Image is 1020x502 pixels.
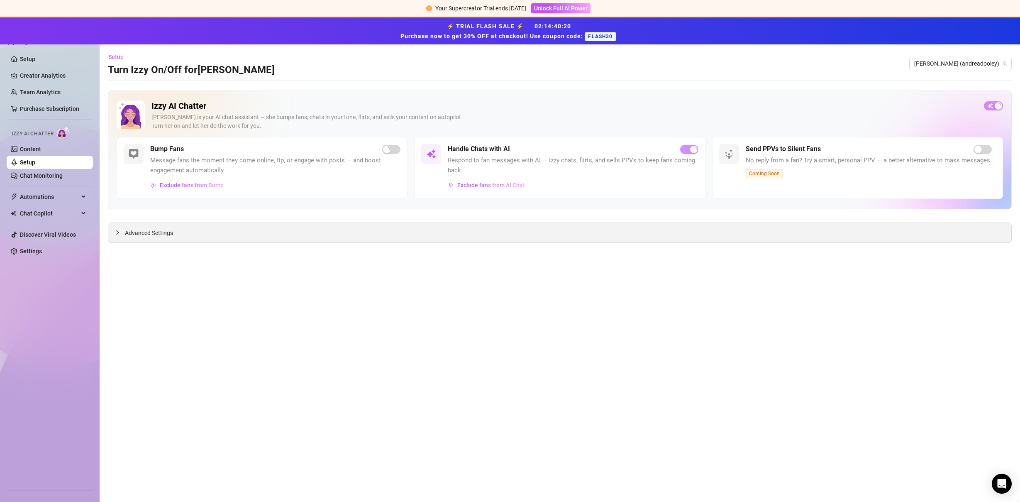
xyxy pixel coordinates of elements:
a: Team Analytics [20,89,61,96]
span: 02 : 14 : 40 : 20 [534,23,571,29]
div: Open Intercom Messenger [992,474,1012,494]
h3: Turn Izzy On/Off for [PERSON_NAME] [108,64,275,77]
a: Content [20,146,41,152]
span: team [1002,61,1007,66]
span: FLASH30 [585,32,616,41]
span: thunderbolt [11,193,17,200]
span: Automations [20,190,79,203]
h2: Izzy AI Chatter [151,101,977,111]
span: Advanced Settings [125,228,173,238]
span: Coming Soon [746,169,783,178]
span: Message fans the moment they come online, tip, or engage with posts — and boost engagement automa... [150,156,400,175]
span: No reply from a fan? Try a smart, personal PPV — a better alternative to mass messages. [746,156,992,166]
img: AI Chatter [57,127,70,139]
img: svg%3e [448,182,454,188]
a: Settings [20,248,42,255]
div: collapsed [115,228,125,237]
a: Chat Monitoring [20,172,63,179]
button: Unlock Full AI Power [531,3,591,13]
span: Respond to fan messages with AI — Izzy chats, flirts, and sells PPVs to keep fans coming back. [448,156,698,175]
a: Purchase Subscription [20,102,86,115]
span: loading [384,147,390,152]
a: Setup [20,159,35,166]
span: Setup [108,54,124,60]
span: loading [996,103,1001,109]
span: Exclude fans from AI Chat [457,182,525,189]
h5: Handle Chats with AI [448,144,510,154]
a: Unlock Full AI Power [531,5,591,12]
a: Setup [20,56,35,62]
span: Exclude fans from Bump [160,182,224,189]
img: svg%3e [426,149,436,159]
div: [PERSON_NAME] is your AI chat assistant — she bumps fans, chats in your tone, flirts, and sells y... [151,113,977,130]
span: Your Supercreator Trial ends [DATE]. [435,5,528,12]
img: svg%3e [724,149,734,159]
button: Setup [108,50,130,64]
span: collapsed [115,230,120,235]
h5: Send PPVs to Silent Fans [746,144,821,154]
span: Unlock Full AI Power [534,5,588,12]
a: Discover Viral Videos [20,231,76,238]
button: Exclude fans from AI Chat [448,179,525,192]
img: Chat Copilot [11,211,16,216]
button: Exclude fans from Bump [150,179,224,192]
span: Andrea (andreadooley) [914,57,1007,70]
strong: Purchase now to get 30% OFF at checkout! Use coupon code: [400,33,585,39]
img: Izzy AI Chatter [117,101,145,129]
strong: ⚡ TRIAL FLASH SALE ⚡ [400,23,619,39]
span: Chat Copilot [20,207,79,220]
img: svg%3e [129,149,139,159]
img: svg%3e [151,182,156,188]
span: Izzy AI Chatter [12,130,54,138]
span: loading [691,147,697,152]
span: exclamation-circle [426,5,432,11]
h5: Bump Fans [150,144,184,154]
a: Creator Analytics [20,69,86,82]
